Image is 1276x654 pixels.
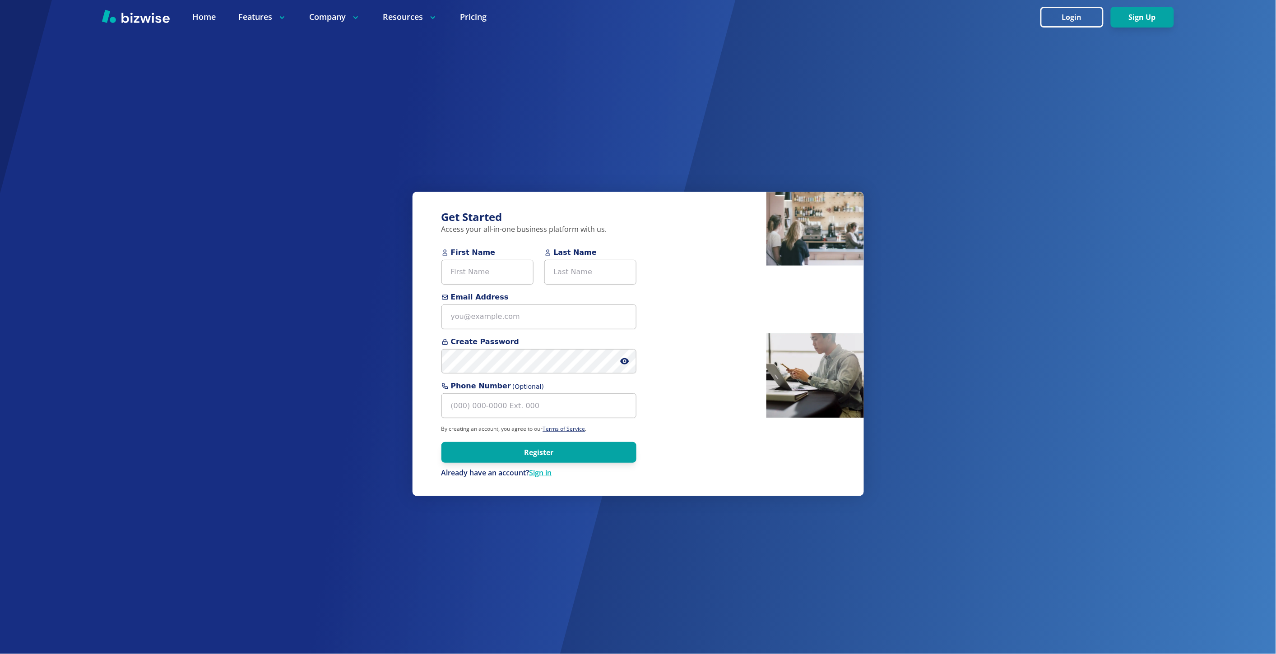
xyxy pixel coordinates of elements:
button: Register [441,442,636,463]
p: Resources [383,11,437,23]
img: Pastry chef making pastries [766,269,864,330]
a: Pricing [460,11,487,23]
p: By creating an account, you agree to our . [441,425,636,433]
a: Home [192,11,216,23]
a: Terms of Service [543,425,585,433]
p: Access your all-in-one business platform with us. [441,225,636,235]
input: (000) 000-0000 Ext. 000 [441,393,636,418]
span: Create Password [441,336,636,347]
img: Hairstylist blow drying hair [665,192,763,304]
span: Email Address [441,292,636,303]
img: Man inspecting coffee beans [665,307,763,378]
a: Login [1040,13,1111,22]
img: Bizwise Logo [102,9,170,23]
a: Sign in [529,468,552,478]
span: Phone Number [441,381,636,391]
p: Company [309,11,360,23]
img: Cleaner sanitizing windows [766,421,864,495]
p: Already have an account? [441,468,636,478]
img: People waiting at coffee bar [766,192,864,266]
input: Last Name [544,260,636,285]
button: Login [1040,7,1104,28]
span: (Optional) [512,382,544,391]
button: Sign Up [1111,7,1174,28]
span: First Name [441,247,534,258]
p: Features [238,11,287,23]
h3: Get Started [441,210,636,225]
span: Last Name [544,247,636,258]
input: you@example.com [441,304,636,329]
div: Already have an account?Sign in [441,468,636,478]
img: Barber cutting hair [665,382,763,495]
a: Sign Up [1111,13,1174,22]
input: First Name [441,260,534,285]
img: Man working on laptop [766,333,864,418]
